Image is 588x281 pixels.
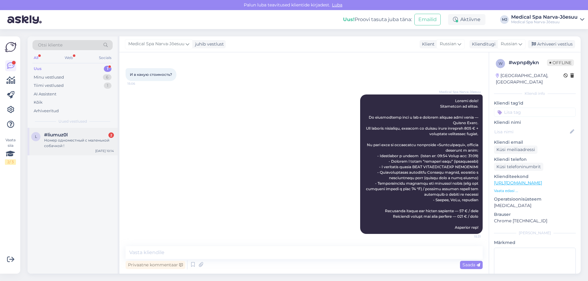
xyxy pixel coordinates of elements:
div: Klient [420,41,435,47]
div: 1 [104,66,111,72]
div: Socials [98,54,113,62]
span: Otsi kliente [38,42,62,48]
div: Vaata siia [5,137,16,165]
p: Kliendi email [494,139,576,146]
div: Номер одноместный с маленькой собачкой ! [44,138,114,149]
span: #liumuz0l [44,132,68,138]
b: Uus! [343,17,355,22]
div: Medical Spa Narva-Jõesuu [511,20,578,24]
div: Medical Spa Narva-Jõesuu [511,15,578,20]
div: 6 [103,74,111,80]
span: Medical Spa Narva-Jõesuu [128,41,184,47]
button: Emailid [414,14,441,25]
div: Uus [34,66,42,72]
div: 2 [108,132,114,138]
div: Kliendi info [494,91,576,96]
div: Privaatne kommentaar [126,261,185,269]
div: All [32,54,40,62]
div: # wpnp8ykn [509,59,547,66]
div: 2 / 3 [5,159,16,165]
span: w [499,61,503,66]
p: Märkmed [494,239,576,246]
div: Minu vestlused [34,74,64,80]
span: И в какую стоимость? [130,72,172,77]
span: Russian [440,41,456,47]
p: Kliendi telefon [494,156,576,163]
span: Medical Spa Narva-Jõesuu [439,90,481,94]
div: Küsi telefoninumbrit [494,163,543,171]
div: [PERSON_NAME] [494,230,576,236]
div: Proovi tasuta juba täna: [343,16,412,23]
span: Uued vestlused [58,119,87,124]
div: 1 [104,83,111,89]
p: Kliendi tag'id [494,100,576,106]
div: Klienditugi [469,41,496,47]
span: Saada [462,262,480,268]
div: [DATE] 10:14 [95,149,114,153]
a: [URL][DOMAIN_NAME] [494,180,542,186]
div: Kõik [34,99,43,105]
div: Aktiivne [448,14,485,25]
span: Russian [501,41,517,47]
div: MJ [500,15,509,24]
div: Küsi meiliaadressi [494,146,537,154]
p: Brauser [494,211,576,218]
div: juhib vestlust [193,41,224,47]
div: Arhiveeritud [34,108,59,114]
input: Lisa tag [494,108,576,117]
img: Askly Logo [5,41,17,53]
input: Lisa nimi [494,128,569,135]
a: Medical Spa Narva-JõesuuMedical Spa Narva-Jõesuu [511,15,584,24]
span: 15:06 [127,81,150,86]
p: Vaata edasi ... [494,188,576,194]
p: Chrome [TECHNICAL_ID] [494,218,576,224]
span: 15:31 [458,234,481,239]
div: Arhiveeri vestlus [528,40,575,48]
div: Web [63,54,74,62]
span: l [35,134,37,139]
div: Tiimi vestlused [34,83,64,89]
p: Operatsioonisüsteem [494,196,576,202]
div: [GEOGRAPHIC_DATA], [GEOGRAPHIC_DATA] [496,72,563,85]
span: Offline [547,59,574,66]
span: Luba [330,2,344,8]
p: [MEDICAL_DATA] [494,202,576,209]
div: AI Assistent [34,91,56,97]
p: Kliendi nimi [494,119,576,126]
p: Klienditeekond [494,173,576,180]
